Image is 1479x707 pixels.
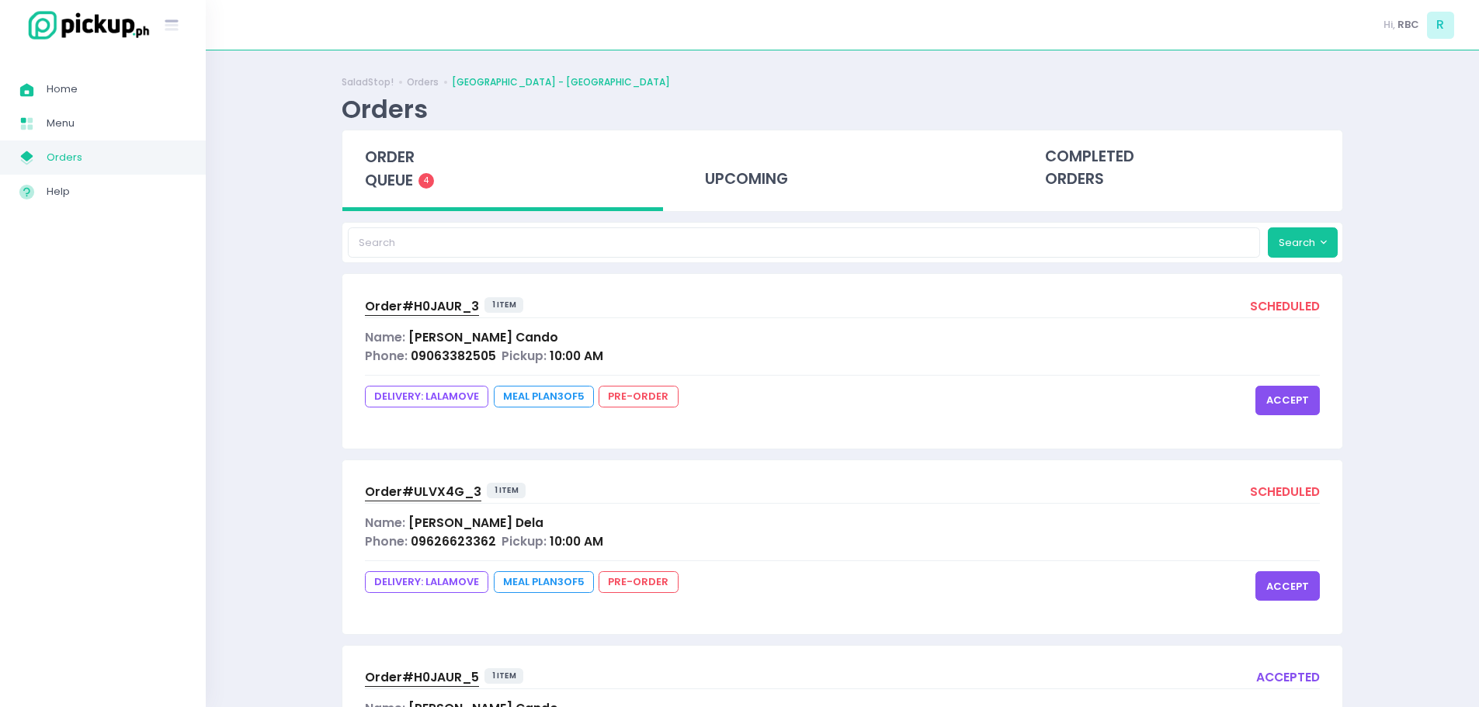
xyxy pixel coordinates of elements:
[550,533,603,549] span: 10:00 AM
[452,75,670,89] a: [GEOGRAPHIC_DATA] - [GEOGRAPHIC_DATA]
[411,533,496,549] span: 09626623362
[1427,12,1454,39] span: R
[484,668,524,684] span: 1 item
[502,533,547,549] span: Pickup:
[550,348,603,364] span: 10:00 AM
[19,9,151,42] img: logo
[599,571,678,593] span: pre-order
[407,75,439,89] a: Orders
[682,130,1003,206] div: upcoming
[47,182,186,202] span: Help
[365,483,481,504] a: Order#ULVX4G_3
[487,483,526,498] span: 1 item
[599,386,678,407] span: pre-order
[494,571,594,593] span: Meal Plan 3 of 5
[47,147,186,168] span: Orders
[494,386,594,407] span: Meal Plan 3 of 5
[411,348,496,364] span: 09063382505
[365,348,408,364] span: Phone:
[484,297,524,313] span: 1 item
[365,483,481,500] span: Order# ULVX4G_3
[408,515,543,531] span: [PERSON_NAME] Dela
[1256,668,1320,689] div: accepted
[47,113,186,133] span: Menu
[47,79,186,99] span: Home
[1255,571,1320,601] button: accept
[418,173,434,189] span: 4
[348,227,1261,257] input: Search
[1268,227,1338,257] button: Search
[1397,17,1419,33] span: RBC
[1250,483,1320,504] div: scheduled
[365,669,479,685] span: Order# H0JAUR_5
[365,533,408,549] span: Phone:
[365,329,405,345] span: Name:
[1384,17,1395,33] span: Hi,
[365,571,488,593] span: DELIVERY: lalamove
[502,348,547,364] span: Pickup:
[1250,297,1320,318] div: scheduled
[342,94,428,124] div: Orders
[365,297,479,318] a: Order#H0JAUR_3
[365,298,479,314] span: Order# H0JAUR_3
[365,386,488,407] span: DELIVERY: lalamove
[1255,386,1320,415] button: accept
[365,668,479,689] a: Order#H0JAUR_5
[365,147,415,191] span: order queue
[408,329,558,345] span: [PERSON_NAME] Cando
[365,515,405,531] span: Name:
[1022,130,1342,206] div: completed orders
[342,75,394,89] a: SaladStop!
